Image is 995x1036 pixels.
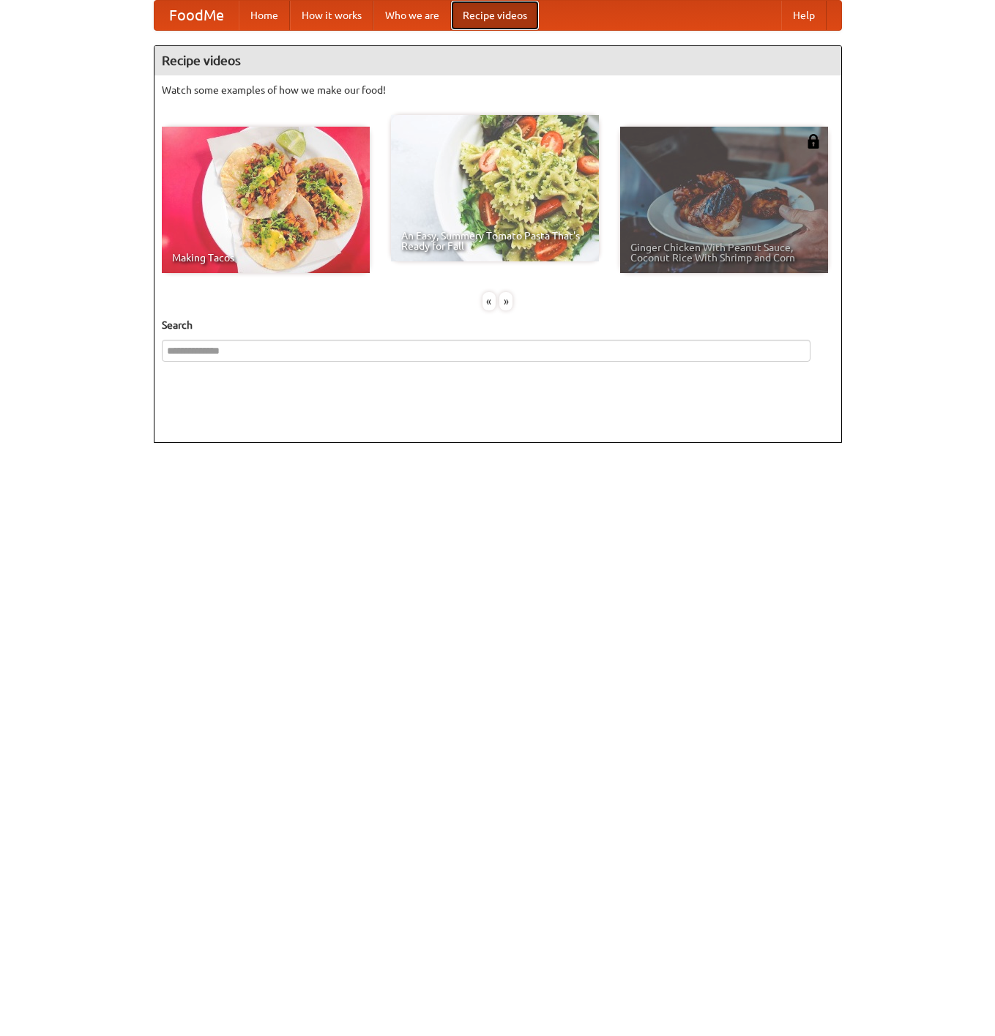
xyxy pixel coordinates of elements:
p: Watch some examples of how we make our food! [162,83,834,97]
a: How it works [290,1,373,30]
div: » [499,292,513,310]
a: An Easy, Summery Tomato Pasta That's Ready for Fall [391,115,599,261]
span: Making Tacos [172,253,359,263]
a: Recipe videos [451,1,539,30]
h5: Search [162,318,834,332]
div: « [482,292,496,310]
a: FoodMe [154,1,239,30]
img: 483408.png [806,134,821,149]
a: Home [239,1,290,30]
span: An Easy, Summery Tomato Pasta That's Ready for Fall [401,231,589,251]
h4: Recipe videos [154,46,841,75]
a: Who we are [373,1,451,30]
a: Help [781,1,827,30]
a: Making Tacos [162,127,370,273]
